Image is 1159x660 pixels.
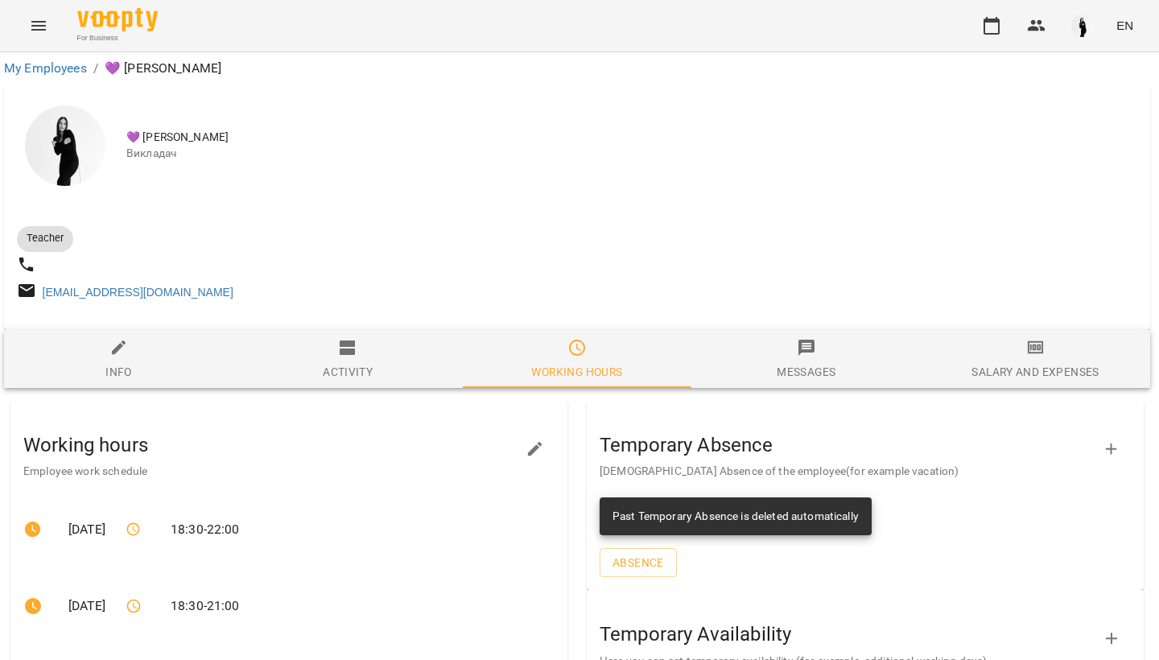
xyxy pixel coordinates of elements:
a: My Employees [4,60,87,76]
nav: breadcrumb [4,59,1150,78]
span: Teacher [17,231,73,245]
span: 18:30 - 21:00 [171,596,240,616]
span: Absence [612,553,664,572]
p: 💜 [PERSON_NAME] [105,59,221,78]
img: 041a4b37e20a8ced1a9815ab83a76d22.jpeg [1071,14,1094,37]
h3: Temporary Absence [600,435,1105,456]
span: [DATE] [68,596,100,616]
h3: Temporary Availability [600,624,1105,645]
div: Working hours [531,362,622,382]
div: Salary and Expenses [971,362,1099,382]
a: [EMAIL_ADDRESS][DOMAIN_NAME] [43,286,233,299]
button: EN [1110,10,1140,40]
button: Menu [19,6,58,45]
li: / [93,59,98,78]
span: 💜 [PERSON_NAME] [126,130,1137,146]
div: Messages [777,362,835,382]
div: Past Temporary Absence is deleted automatically [612,502,859,531]
h3: Working hours [23,435,529,456]
span: EN [1116,17,1133,34]
span: [DATE] [68,520,100,539]
div: Activity [323,362,373,382]
span: For Business [77,33,158,43]
div: Info [105,362,132,382]
span: Викладач [126,146,1137,162]
p: [DEMOGRAPHIC_DATA] Absence of the employee(for example vacation) [600,464,1105,480]
img: Voopty Logo [77,8,158,31]
img: 💜 Овчарова Єлизавета Дмитрівна [25,105,105,186]
p: Employee work schedule [23,464,529,480]
span: 18:30 - 22:00 [171,520,240,539]
button: Absence [600,548,677,577]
